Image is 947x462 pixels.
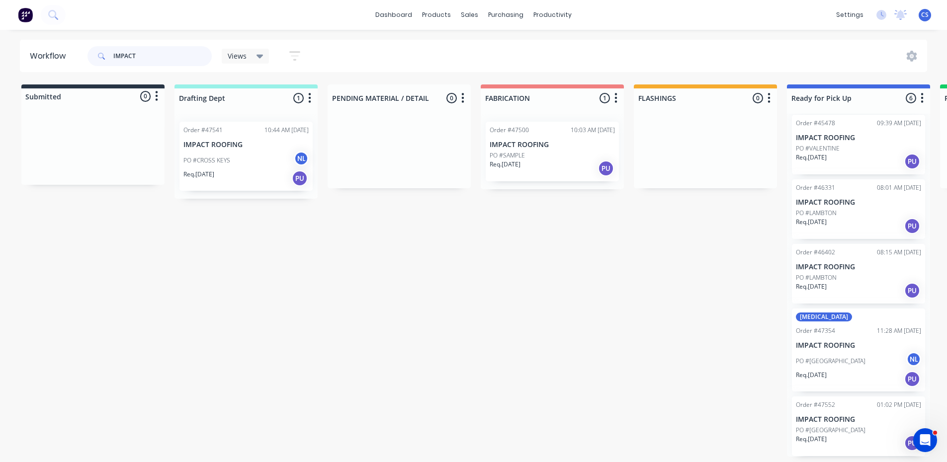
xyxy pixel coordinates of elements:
[877,248,921,257] div: 08:15 AM [DATE]
[792,244,925,304] div: Order #4640208:15 AM [DATE]IMPACT ROOFINGPO #LAMBTONReq.[DATE]PU
[183,156,230,165] p: PO #CROSS KEYS
[179,122,313,191] div: Order #4754110:44 AM [DATE]IMPACT ROOFINGPO #CROSS KEYSNLReq.[DATE]PU
[796,312,852,321] div: [MEDICAL_DATA]
[796,415,921,424] p: IMPACT ROOFING
[796,153,827,162] p: Req. [DATE]
[792,115,925,174] div: Order #4547809:39 AM [DATE]IMPACT ROOFINGPO #VALENTINEReq.[DATE]PU
[904,435,920,451] div: PU
[183,126,223,135] div: Order #47541
[18,7,33,22] img: Factory
[796,248,835,257] div: Order #46402
[528,7,577,22] div: productivity
[904,371,920,387] div: PU
[483,7,528,22] div: purchasing
[792,179,925,239] div: Order #4633108:01 AM [DATE]IMPACT ROOFINGPO #LAMBTONReq.[DATE]PU
[370,7,417,22] a: dashboard
[490,151,525,160] p: PO #SAMPLE
[877,183,921,192] div: 08:01 AM [DATE]
[796,198,921,207] p: IMPACT ROOFING
[904,154,920,169] div: PU
[490,160,520,169] p: Req. [DATE]
[228,51,247,61] span: Views
[796,371,827,380] p: Req. [DATE]
[417,7,456,22] div: products
[486,122,619,181] div: Order #4750010:03 AM [DATE]IMPACT ROOFINGPO #SAMPLEReq.[DATE]PU
[796,218,827,227] p: Req. [DATE]
[571,126,615,135] div: 10:03 AM [DATE]
[913,428,937,452] iframe: Intercom live chat
[796,400,835,409] div: Order #47552
[796,341,921,350] p: IMPACT ROOFING
[792,396,925,456] div: Order #4755201:02 PM [DATE]IMPACT ROOFINGPO #[GEOGRAPHIC_DATA]Req.[DATE]PU
[183,141,309,149] p: IMPACT ROOFING
[796,183,835,192] div: Order #46331
[264,126,309,135] div: 10:44 AM [DATE]
[796,209,837,218] p: PO #LAMBTON
[113,46,212,66] input: Search for orders...
[796,357,865,366] p: PO #[GEOGRAPHIC_DATA]
[877,326,921,335] div: 11:28 AM [DATE]
[796,282,827,291] p: Req. [DATE]
[183,170,214,179] p: Req. [DATE]
[796,263,921,271] p: IMPACT ROOFING
[921,10,929,19] span: CS
[796,326,835,335] div: Order #47354
[796,435,827,444] p: Req. [DATE]
[831,7,868,22] div: settings
[904,283,920,299] div: PU
[796,144,840,153] p: PO #VALENTINE
[490,126,529,135] div: Order #47500
[906,352,921,367] div: NL
[292,170,308,186] div: PU
[490,141,615,149] p: IMPACT ROOFING
[796,119,835,128] div: Order #45478
[294,151,309,166] div: NL
[796,273,837,282] p: PO #LAMBTON
[598,160,614,176] div: PU
[796,134,921,142] p: IMPACT ROOFING
[904,218,920,234] div: PU
[456,7,483,22] div: sales
[30,50,71,62] div: Workflow
[877,400,921,409] div: 01:02 PM [DATE]
[796,426,865,435] p: PO #[GEOGRAPHIC_DATA]
[792,308,925,391] div: [MEDICAL_DATA]Order #4735411:28 AM [DATE]IMPACT ROOFINGPO #[GEOGRAPHIC_DATA]NLReq.[DATE]PU
[877,119,921,128] div: 09:39 AM [DATE]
